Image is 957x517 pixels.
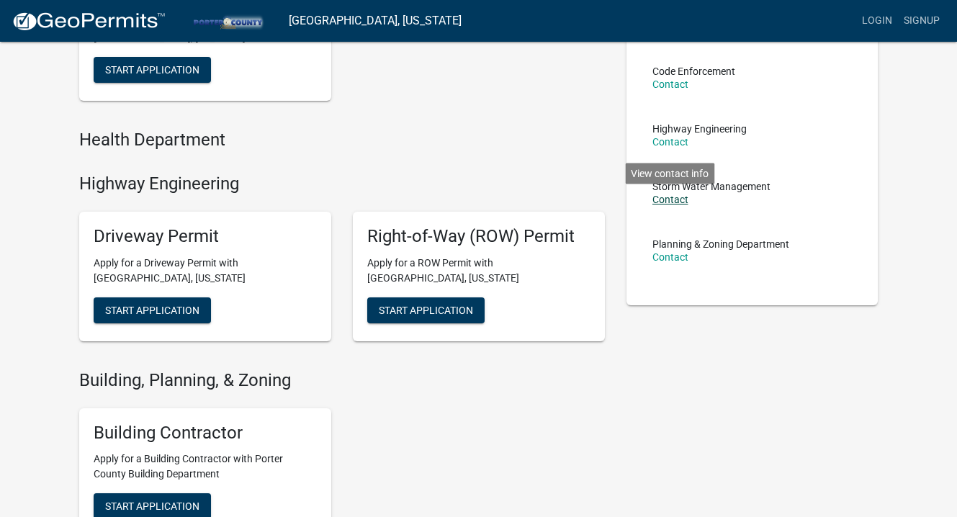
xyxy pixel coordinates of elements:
a: Contact [652,78,688,90]
p: Highway Engineering [652,124,747,134]
h5: Driveway Permit [94,226,317,247]
span: Start Application [105,304,199,315]
img: Porter County, Indiana [177,11,277,30]
button: Start Application [94,297,211,323]
a: Contact [652,194,688,205]
p: Storm Water Management [652,181,770,192]
p: Apply for a Driveway Permit with [GEOGRAPHIC_DATA], [US_STATE] [94,256,317,286]
h4: Health Department [79,130,605,150]
span: Start Application [105,64,199,76]
a: Contact [652,251,688,263]
a: Login [856,7,898,35]
h5: Building Contractor [94,423,317,444]
span: Start Application [379,304,473,315]
p: Code Enforcement [652,66,735,76]
p: Apply for a Building Contractor with Porter County Building Department [94,451,317,482]
span: Start Application [105,500,199,512]
h4: Highway Engineering [79,174,605,194]
button: Start Application [367,297,485,323]
a: [GEOGRAPHIC_DATA], [US_STATE] [289,9,462,33]
a: Contact [652,136,688,148]
h5: Right-of-Way (ROW) Permit [367,226,590,247]
button: Start Application [94,57,211,83]
h4: Building, Planning, & Zoning [79,370,605,391]
a: Signup [898,7,945,35]
p: Apply for a ROW Permit with [GEOGRAPHIC_DATA], [US_STATE] [367,256,590,286]
p: Planning & Zoning Department [652,239,789,249]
